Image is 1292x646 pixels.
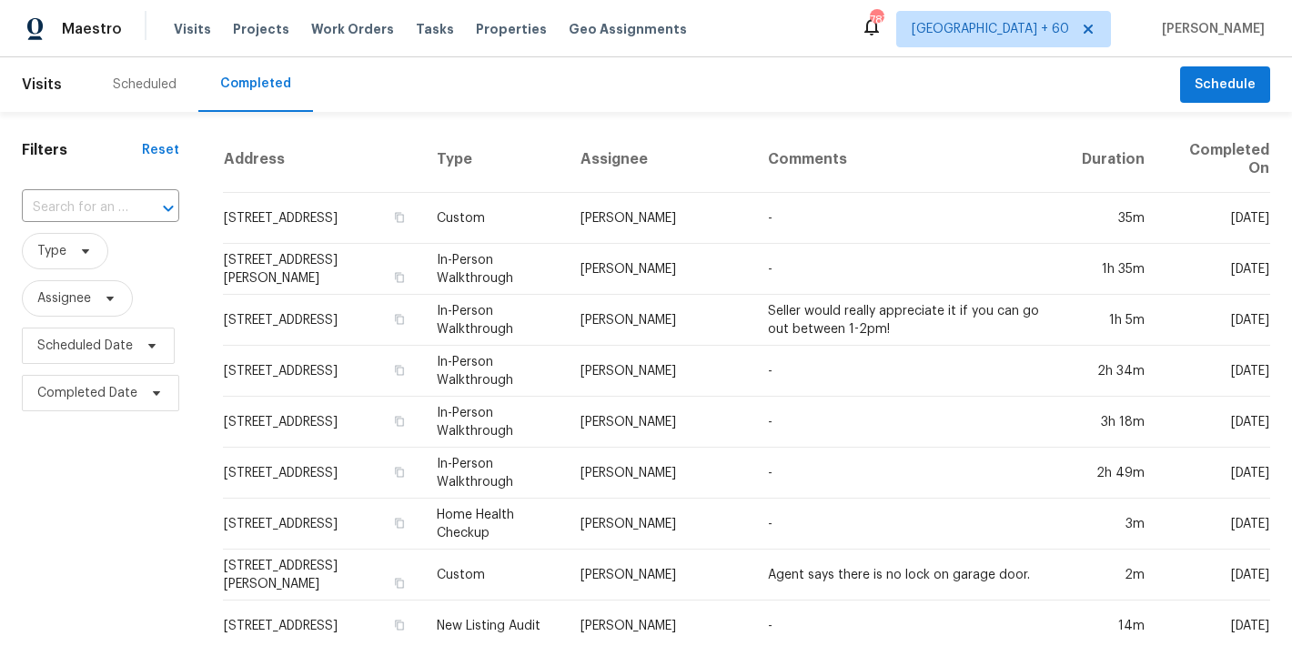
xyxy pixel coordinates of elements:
[223,346,422,397] td: [STREET_ADDRESS]
[223,193,422,244] td: [STREET_ADDRESS]
[422,550,566,601] td: Custom
[391,311,408,328] button: Copy Address
[1067,193,1159,244] td: 35m
[1159,397,1270,448] td: [DATE]
[233,20,289,38] span: Projects
[753,295,1067,346] td: Seller would really appreciate it if you can go out between 1-2pm!
[223,448,422,499] td: [STREET_ADDRESS]
[391,575,408,591] button: Copy Address
[1159,448,1270,499] td: [DATE]
[753,126,1067,193] th: Comments
[753,193,1067,244] td: -
[416,23,454,35] span: Tasks
[391,269,408,286] button: Copy Address
[62,20,122,38] span: Maestro
[1159,550,1270,601] td: [DATE]
[1159,499,1270,550] td: [DATE]
[753,550,1067,601] td: Agent says there is no lock on garage door.
[422,193,566,244] td: Custom
[142,141,179,159] div: Reset
[566,550,753,601] td: [PERSON_NAME]
[422,499,566,550] td: Home Health Checkup
[753,244,1067,295] td: -
[422,448,566,499] td: In-Person Walkthrough
[870,11,883,29] div: 787
[37,384,137,402] span: Completed Date
[391,515,408,531] button: Copy Address
[113,76,177,94] div: Scheduled
[422,295,566,346] td: In-Person Walkthrough
[156,196,181,221] button: Open
[566,126,753,193] th: Assignee
[1159,295,1270,346] td: [DATE]
[391,464,408,480] button: Copy Address
[566,244,753,295] td: [PERSON_NAME]
[1067,499,1159,550] td: 3m
[1155,20,1265,38] span: [PERSON_NAME]
[37,242,66,260] span: Type
[22,141,142,159] h1: Filters
[174,20,211,38] span: Visits
[22,194,128,222] input: Search for an address...
[37,337,133,355] span: Scheduled Date
[753,448,1067,499] td: -
[566,499,753,550] td: [PERSON_NAME]
[391,209,408,226] button: Copy Address
[223,126,422,193] th: Address
[912,20,1069,38] span: [GEOGRAPHIC_DATA] + 60
[566,295,753,346] td: [PERSON_NAME]
[391,617,408,633] button: Copy Address
[422,397,566,448] td: In-Person Walkthrough
[1159,126,1270,193] th: Completed On
[1159,244,1270,295] td: [DATE]
[22,65,62,105] span: Visits
[220,75,291,93] div: Completed
[1067,550,1159,601] td: 2m
[1067,397,1159,448] td: 3h 18m
[223,550,422,601] td: [STREET_ADDRESS][PERSON_NAME]
[1180,66,1270,104] button: Schedule
[566,397,753,448] td: [PERSON_NAME]
[1195,74,1256,96] span: Schedule
[223,244,422,295] td: [STREET_ADDRESS][PERSON_NAME]
[1067,448,1159,499] td: 2h 49m
[223,499,422,550] td: [STREET_ADDRESS]
[566,448,753,499] td: [PERSON_NAME]
[1159,193,1270,244] td: [DATE]
[476,20,547,38] span: Properties
[566,346,753,397] td: [PERSON_NAME]
[1067,244,1159,295] td: 1h 35m
[223,397,422,448] td: [STREET_ADDRESS]
[223,295,422,346] td: [STREET_ADDRESS]
[1067,346,1159,397] td: 2h 34m
[753,499,1067,550] td: -
[311,20,394,38] span: Work Orders
[391,413,408,429] button: Copy Address
[753,346,1067,397] td: -
[1159,346,1270,397] td: [DATE]
[391,362,408,379] button: Copy Address
[422,346,566,397] td: In-Person Walkthrough
[753,397,1067,448] td: -
[569,20,687,38] span: Geo Assignments
[1067,295,1159,346] td: 1h 5m
[422,126,566,193] th: Type
[37,289,91,308] span: Assignee
[422,244,566,295] td: In-Person Walkthrough
[566,193,753,244] td: [PERSON_NAME]
[1067,126,1159,193] th: Duration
